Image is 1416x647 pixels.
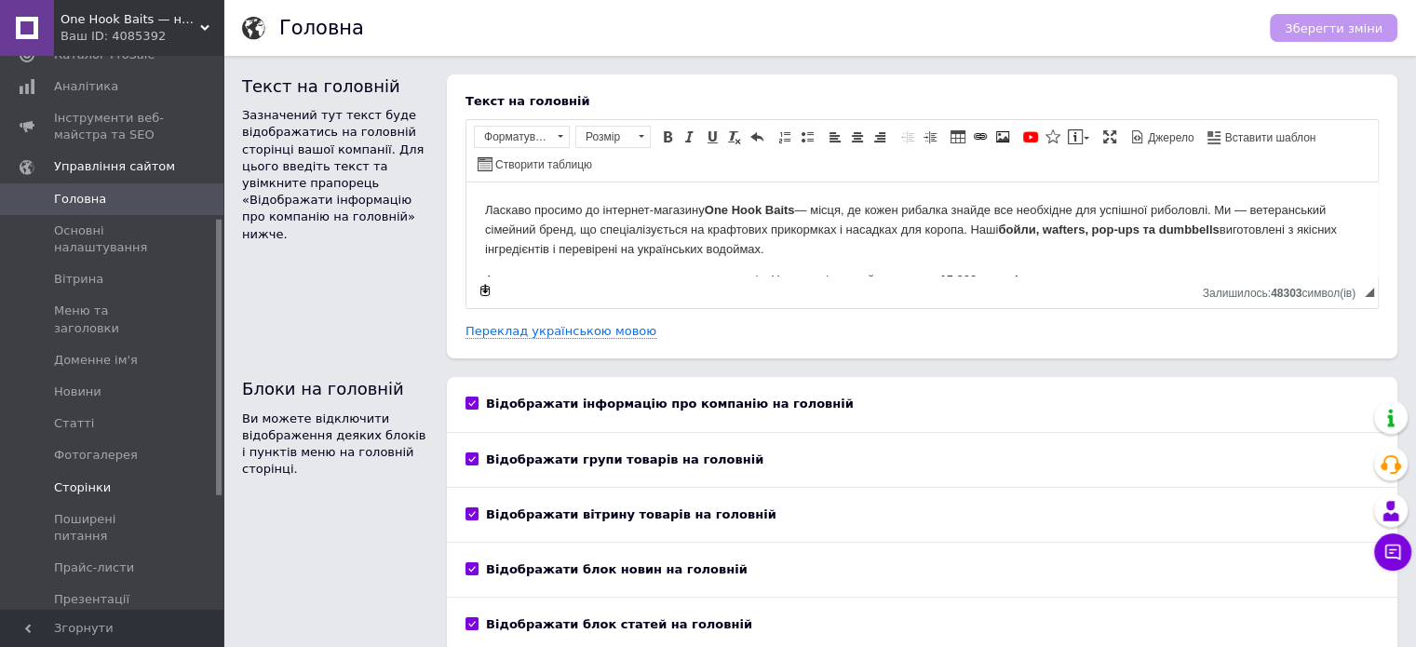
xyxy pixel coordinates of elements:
[747,127,767,147] a: Повернути (Ctrl+Z)
[657,127,678,147] a: Жирний (Ctrl+B)
[486,562,748,576] b: Відображати блок новин на головній
[576,127,632,147] span: Розмір
[797,127,817,147] a: Вставити/видалити маркований список
[242,74,428,98] h2: Текст на головній
[474,126,570,148] a: Форматування
[61,11,200,28] span: One Hook Baits — насадки та прикормки, яким довіряють рибалки 🎣 Ветеранський сімейний бренд
[54,158,175,175] span: Управління сайтом
[492,157,592,173] span: Створити таблицю
[486,617,752,631] b: Відображати блок статей на головній
[870,127,890,147] a: По правому краю
[54,271,103,288] span: Вітрина
[465,324,656,339] a: Переклад українською мовою
[242,377,428,400] h2: Блоки на головній
[897,127,918,147] a: Зменшити відступ
[54,191,106,208] span: Головна
[475,280,495,301] a: Зробити резервну копію зараз
[242,107,428,243] p: Зазначений тут текст буде відображатись на головній сторінці вашої компанії. Для цього введіть те...
[1145,130,1194,146] span: Джерело
[54,222,172,256] span: Основні налаштування
[1020,127,1041,147] a: Додати відео з YouTube
[847,127,868,147] a: По центру
[992,127,1013,147] a: Зображення
[920,127,940,147] a: Збільшити відступ
[486,452,763,466] b: Відображати групи товарів на головній
[1127,127,1197,147] a: Джерело
[1222,130,1316,146] span: Вставити шаблон
[54,78,118,95] span: Аналітика
[1365,288,1374,297] span: Потягніть для зміни розмірів
[1099,127,1120,147] a: Максимізувати
[54,415,94,432] span: Статті
[54,511,172,545] span: Поширені питання
[1203,282,1365,300] div: Кiлькiсть символiв
[486,397,854,411] b: Відображати інформацію про компанію на головній
[19,88,893,108] p: Але наш магазин — це не лише власна продукція. У каталозі ви знайдете :
[279,17,364,39] h1: Головна
[970,127,991,147] a: Вставити/Редагувати посилання (Ctrl+L)
[575,126,651,148] a: Розмір
[61,28,223,45] div: Ваш ID: 4085392
[54,384,101,400] span: Новини
[1374,533,1411,571] button: Чат з покупцем
[1271,287,1301,300] span: 48303
[724,127,745,147] a: Видалити форматування
[54,479,111,496] span: Сторінки
[54,591,129,608] span: Презентації
[465,93,1379,110] div: Текст на головній
[948,127,968,147] a: Таблиця
[486,507,776,521] b: Відображати вітрину товарів на головній
[1043,127,1063,147] a: Вставити іконку
[825,127,845,147] a: По лівому краю
[475,127,551,147] span: Форматування
[54,447,138,464] span: Фотогалерея
[54,352,138,369] span: Доменне ім'я
[1205,127,1319,147] a: Вставити шаблон
[475,154,595,174] a: Створити таблицю
[775,127,795,147] a: Вставити/видалити нумерований список
[54,110,172,143] span: Інструменти веб-майстра та SEO
[54,559,134,576] span: Прайс-листи
[702,127,722,147] a: Підкреслений (Ctrl+U)
[680,127,700,147] a: Курсив (Ctrl+I)
[434,90,560,104] strong: понад 15 000 товарів
[466,182,1378,276] iframe: Редактор, EA31A4FA-35F8-4053-A7E9-1E09CFD572A4
[1065,127,1092,147] a: Вставити повідомлення
[242,411,428,479] p: Ви можете відключити відображення деяких блоків і пунктів меню на головній сторінці.
[54,303,172,336] span: Меню та заголовки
